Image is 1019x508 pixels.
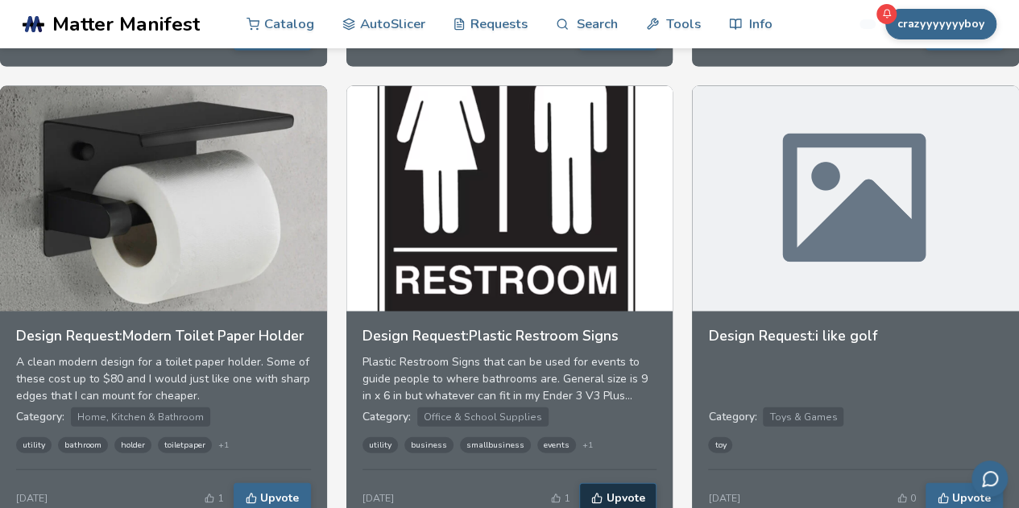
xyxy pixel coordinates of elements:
[708,328,1003,344] h3: Design Request: i like golf
[260,492,299,505] span: Upvote
[910,493,916,504] span: 0
[763,407,843,427] span: Toys & Games
[52,13,200,35] span: Matter Manifest
[16,437,52,453] span: utility
[537,437,576,453] span: events
[158,437,212,453] span: toiletpaper
[460,437,531,453] span: smallbusiness
[564,493,570,504] span: 1
[114,437,151,453] span: holder
[71,407,210,427] span: Home, Kitchen & Bathroom
[362,437,398,453] span: utility
[218,440,229,450] span: + 1
[582,440,593,450] span: + 1
[708,409,756,424] span: Category:
[16,328,311,353] a: Design Request:Modern Toilet Paper Holder
[346,86,673,312] img: Plastic Restroom Signs
[708,493,739,504] div: [DATE]
[218,493,224,504] span: 1
[58,437,108,453] span: bathroom
[404,437,454,453] span: business
[952,492,991,505] span: Upvote
[16,328,311,344] h3: Design Request: Modern Toilet Paper Holder
[417,407,549,427] span: Office & School Supplies
[362,328,657,344] h3: Design Request: Plastic Restroom Signs
[362,353,657,404] div: Plastic Restroom Signs that can be used for events to guide people to where bathrooms are. Genera...
[606,492,644,505] span: Upvote
[362,493,394,504] div: [DATE]
[692,86,1019,312] img: i like golf
[885,9,996,39] button: crazyyyyyyyboy
[708,437,732,453] span: toy
[16,409,64,424] span: Category:
[16,493,48,504] div: [DATE]
[362,409,411,424] span: Category:
[16,353,311,404] div: A clean modern design for a toilet paper holder. Some of these cost up to $80 and I would just li...
[362,328,657,353] a: Design Request:Plastic Restroom Signs
[971,461,1008,497] button: Send feedback via email
[708,328,1003,353] a: Design Request:i like golf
